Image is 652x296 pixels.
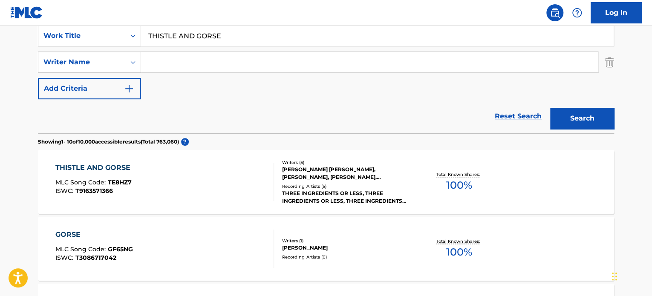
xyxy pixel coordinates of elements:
[38,217,614,281] a: GORSEMLC Song Code:GF65NGISWC:T3086717042Writers (1)[PERSON_NAME]Recording Artists (0)Total Known...
[605,52,614,73] img: Delete Criterion
[490,107,546,126] a: Reset Search
[75,187,113,195] span: T9163571366
[282,190,411,205] div: THREE INGREDIENTS OR LESS, THREE INGREDIENTS OR LESS, THREE INGREDIENTS OR LESS, THREE INGREDIENT...
[55,178,108,186] span: MLC Song Code :
[108,178,132,186] span: TE8HZ7
[446,244,472,260] span: 100 %
[55,163,135,173] div: THISTLE AND GORSE
[55,230,133,240] div: GORSE
[55,187,75,195] span: ISWC :
[436,238,482,244] p: Total Known Shares:
[282,166,411,181] div: [PERSON_NAME] [PERSON_NAME], [PERSON_NAME], [PERSON_NAME], [PERSON_NAME], [PERSON_NAME]
[38,138,179,146] p: Showing 1 - 10 of 10,000 accessible results (Total 763,060 )
[55,254,75,262] span: ISWC :
[572,8,582,18] img: help
[436,171,482,178] p: Total Known Shares:
[591,2,642,23] a: Log In
[282,183,411,190] div: Recording Artists ( 5 )
[124,83,134,94] img: 9d2ae6d4665cec9f34b9.svg
[108,245,133,253] span: GF65NG
[546,4,563,21] a: Public Search
[612,264,617,289] div: Drag
[609,255,652,296] iframe: Chat Widget
[10,6,43,19] img: MLC Logo
[55,245,108,253] span: MLC Song Code :
[43,31,120,41] div: Work Title
[550,108,614,129] button: Search
[43,57,120,67] div: Writer Name
[181,138,189,146] span: ?
[282,238,411,244] div: Writers ( 1 )
[38,25,614,133] form: Search Form
[446,178,472,193] span: 100 %
[282,159,411,166] div: Writers ( 5 )
[75,254,116,262] span: T3086717042
[568,4,586,21] div: Help
[550,8,560,18] img: search
[282,244,411,252] div: [PERSON_NAME]
[38,78,141,99] button: Add Criteria
[38,150,614,214] a: THISTLE AND GORSEMLC Song Code:TE8HZ7ISWC:T9163571366Writers (5)[PERSON_NAME] [PERSON_NAME], [PER...
[282,254,411,260] div: Recording Artists ( 0 )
